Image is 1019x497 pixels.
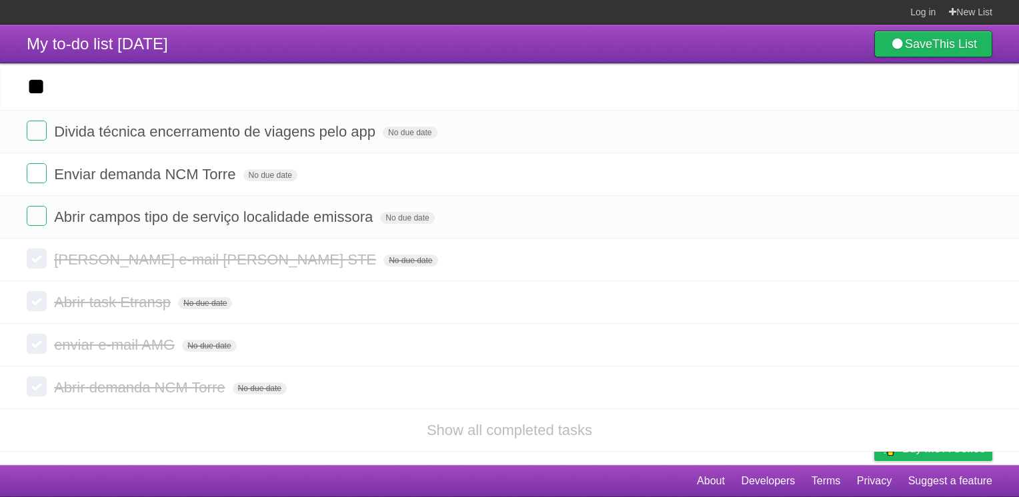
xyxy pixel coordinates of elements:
a: About [697,468,725,494]
label: Done [27,206,47,226]
label: Done [27,248,47,268]
span: My to-do list [DATE] [27,35,168,53]
a: Show all completed tasks [427,422,592,438]
span: Buy me a coffee [902,437,986,460]
a: SaveThis List [874,31,992,57]
a: Suggest a feature [908,468,992,494]
span: Abrir campos tipo de serviço localidade emissora [54,209,376,225]
span: No due date [233,382,287,394]
span: No due date [383,127,437,139]
span: No due date [178,297,232,309]
label: Done [27,163,47,183]
span: Divida técnica encerramento de viagens pelo app [54,123,379,140]
span: No due date [383,254,437,266]
span: Enviar demanda NCM Torre [54,166,239,183]
span: No due date [243,169,297,181]
label: Done [27,334,47,354]
label: Done [27,376,47,396]
span: [PERSON_NAME] e-mail [PERSON_NAME] STE [54,251,379,268]
a: Developers [741,468,795,494]
b: This List [932,37,977,51]
label: Done [27,291,47,311]
span: enviar e-mail AMG [54,336,178,353]
span: No due date [380,212,434,224]
span: No due date [182,340,236,352]
a: Privacy [857,468,892,494]
span: Abrir task Etransp [54,294,174,310]
span: Abrir demanda NCM Torre [54,379,228,396]
label: Done [27,121,47,141]
a: Terms [812,468,841,494]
